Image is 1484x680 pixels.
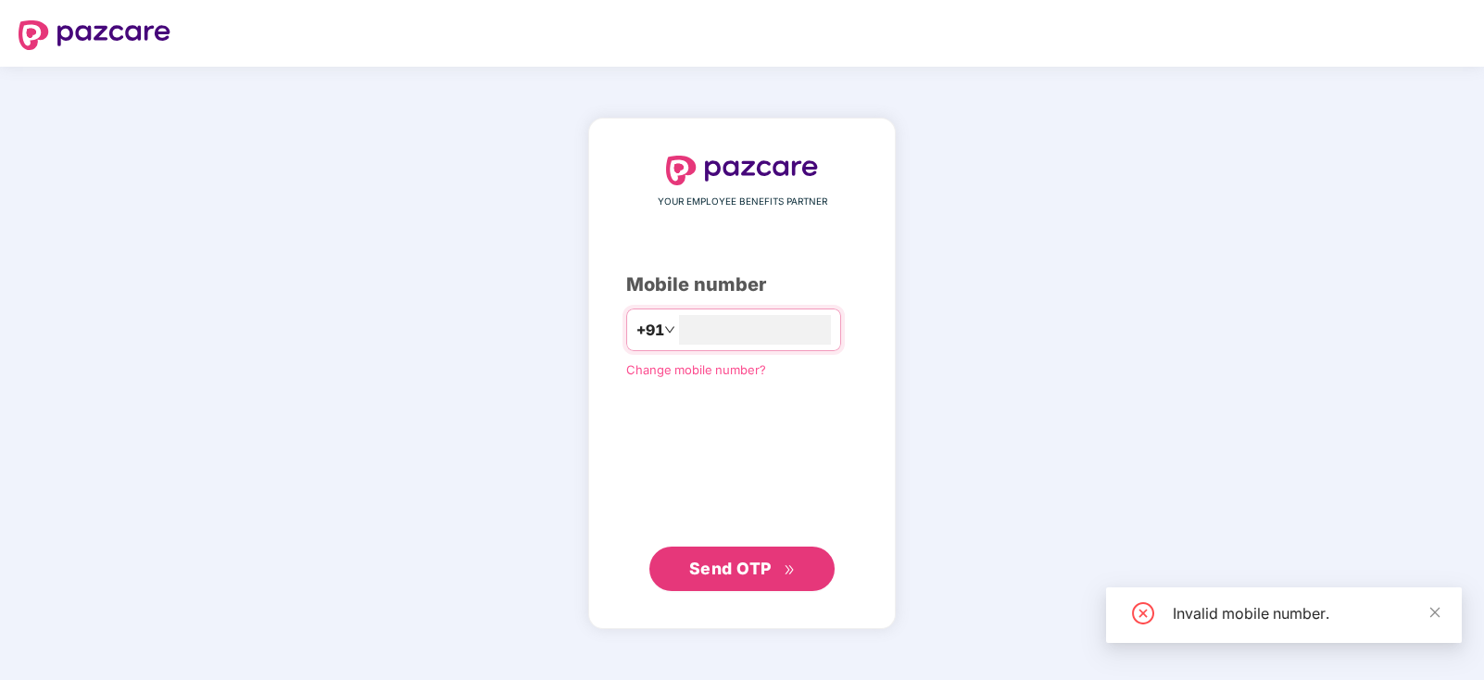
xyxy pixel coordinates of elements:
[658,195,827,209] span: YOUR EMPLOYEE BENEFITS PARTNER
[784,564,796,576] span: double-right
[19,20,170,50] img: logo
[626,362,766,377] a: Change mobile number?
[1132,602,1154,624] span: close-circle
[1173,602,1440,624] div: Invalid mobile number.
[626,271,858,299] div: Mobile number
[636,319,664,342] span: +91
[1428,606,1441,619] span: close
[689,559,772,578] span: Send OTP
[649,547,835,591] button: Send OTPdouble-right
[666,156,818,185] img: logo
[664,324,675,335] span: down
